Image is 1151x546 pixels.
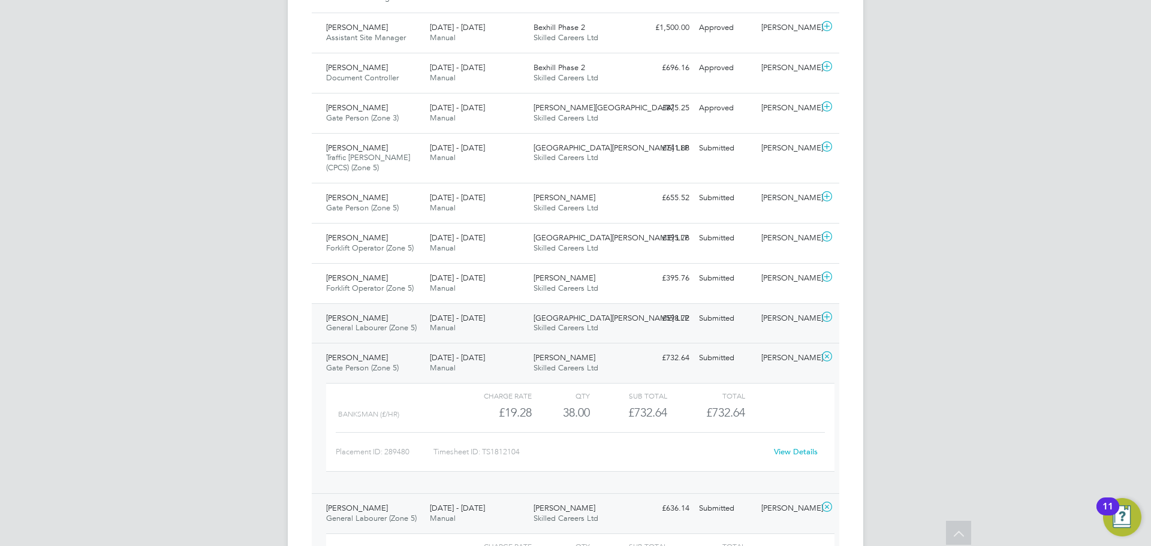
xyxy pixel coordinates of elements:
span: Forklift Operator (Zone 5) [326,283,414,293]
span: [DATE] - [DATE] [430,273,485,283]
div: Submitted [694,188,757,208]
span: [DATE] - [DATE] [430,233,485,243]
div: 38.00 [532,403,590,423]
div: [PERSON_NAME] [757,348,819,368]
span: Skilled Careers Ltd [534,203,598,213]
span: Banksman (£/HR) [338,410,399,418]
span: Manual [430,243,456,253]
button: Open Resource Center, 11 new notifications [1103,498,1141,536]
div: £395.76 [632,269,694,288]
span: Traffic [PERSON_NAME] (CPCS) (Zone 5) [326,152,410,173]
div: QTY [532,388,590,403]
div: [PERSON_NAME] [757,309,819,328]
span: Bexhill Phase 2 [534,62,585,73]
a: View Details [774,447,818,457]
span: Manual [430,513,456,523]
span: Skilled Careers Ltd [534,32,598,43]
span: [PERSON_NAME] [326,273,388,283]
span: [PERSON_NAME] [326,62,388,73]
span: [DATE] - [DATE] [430,22,485,32]
div: £1,500.00 [632,18,694,38]
span: Manual [430,113,456,123]
span: [PERSON_NAME] [326,313,388,323]
span: [PERSON_NAME] [326,233,388,243]
span: [PERSON_NAME] [326,102,388,113]
div: Timesheet ID: TS1812104 [433,442,766,461]
span: Gate Person (Zone 5) [326,363,399,373]
div: [PERSON_NAME] [757,98,819,118]
span: [DATE] - [DATE] [430,192,485,203]
div: Sub Total [590,388,667,403]
span: Document Controller [326,73,399,83]
span: Skilled Careers Ltd [534,73,598,83]
div: [PERSON_NAME] [757,499,819,518]
div: £741.88 [632,138,694,158]
span: [PERSON_NAME] [326,503,388,513]
span: Skilled Careers Ltd [534,513,598,523]
span: Skilled Careers Ltd [534,322,598,333]
span: Manual [430,32,456,43]
span: [DATE] - [DATE] [430,143,485,153]
div: Total [667,388,745,403]
span: Skilled Careers Ltd [534,283,598,293]
span: [PERSON_NAME] [326,192,388,203]
span: Gate Person (Zone 3) [326,113,399,123]
span: [GEOGRAPHIC_DATA][PERSON_NAME] LLP [534,143,689,153]
div: Approved [694,58,757,78]
div: Submitted [694,269,757,288]
span: [DATE] - [DATE] [430,313,485,323]
span: Assistant Site Manager [326,32,406,43]
span: [PERSON_NAME] [534,192,595,203]
div: £732.64 [590,403,667,423]
div: Submitted [694,228,757,248]
span: Manual [430,152,456,162]
span: [PERSON_NAME] [534,352,595,363]
span: £732.64 [706,405,745,420]
span: [DATE] - [DATE] [430,352,485,363]
span: Forklift Operator (Zone 5) [326,243,414,253]
span: [PERSON_NAME] [326,143,388,153]
span: [PERSON_NAME][GEOGRAPHIC_DATA] [534,102,674,113]
span: [DATE] - [DATE] [430,503,485,513]
div: Placement ID: 289480 [336,442,433,461]
span: General Labourer (Zone 5) [326,513,417,523]
span: Manual [430,363,456,373]
span: Gate Person (Zone 5) [326,203,399,213]
div: Submitted [694,309,757,328]
div: Submitted [694,499,757,518]
span: [PERSON_NAME] [326,352,388,363]
span: [DATE] - [DATE] [430,62,485,73]
div: [PERSON_NAME] [757,228,819,248]
span: [PERSON_NAME] [534,503,595,513]
div: £732.64 [632,348,694,368]
span: Skilled Careers Ltd [534,243,598,253]
span: Skilled Careers Ltd [534,363,598,373]
div: [PERSON_NAME] [757,58,819,78]
span: Skilled Careers Ltd [534,152,598,162]
div: Submitted [694,348,757,368]
span: [PERSON_NAME] [326,22,388,32]
div: £636.14 [632,499,694,518]
div: £875.25 [632,98,694,118]
span: Skilled Careers Ltd [534,113,598,123]
span: Manual [430,322,456,333]
div: £696.16 [632,58,694,78]
div: £598.72 [632,309,694,328]
span: Manual [430,203,456,213]
div: Approved [694,18,757,38]
span: General Labourer (Zone 5) [326,322,417,333]
div: £655.52 [632,188,694,208]
span: Manual [430,283,456,293]
span: [DATE] - [DATE] [430,102,485,113]
div: £19.28 [454,403,532,423]
span: Manual [430,73,456,83]
div: [PERSON_NAME] [757,188,819,208]
span: [GEOGRAPHIC_DATA][PERSON_NAME] LLP [534,313,689,323]
span: [GEOGRAPHIC_DATA][PERSON_NAME] LLP [534,233,689,243]
div: £395.76 [632,228,694,248]
div: [PERSON_NAME] [757,269,819,288]
span: Bexhill Phase 2 [534,22,585,32]
div: 11 [1102,506,1113,522]
div: Approved [694,98,757,118]
div: Charge rate [454,388,532,403]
